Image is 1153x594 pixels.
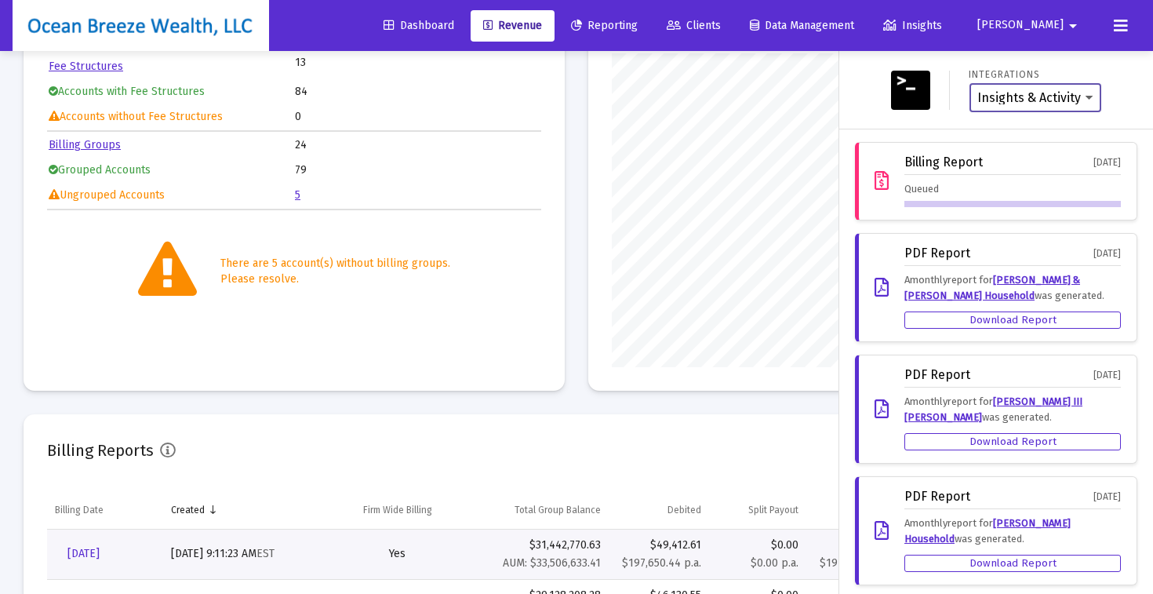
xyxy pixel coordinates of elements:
span: Dashboard [384,19,454,32]
span: Clients [667,19,721,32]
button: [PERSON_NAME] [958,9,1101,41]
a: Reporting [558,10,650,42]
img: Dashboard [24,10,257,42]
span: Reporting [571,19,638,32]
mat-icon: arrow_drop_down [1064,10,1082,42]
span: Insights [883,19,942,32]
a: Clients [654,10,733,42]
a: Dashboard [371,10,467,42]
span: Data Management [750,19,854,32]
a: Data Management [737,10,867,42]
a: Revenue [471,10,555,42]
span: Revenue [483,19,542,32]
a: Insights [871,10,955,42]
span: [PERSON_NAME] [977,19,1064,32]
